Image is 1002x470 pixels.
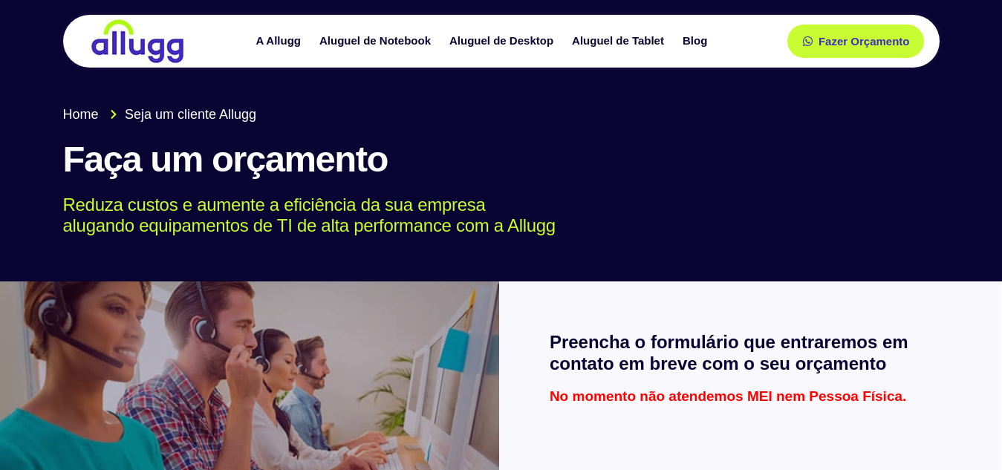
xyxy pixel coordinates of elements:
[550,332,951,375] h2: Preencha o formulário que entraremos em contato em breve com o seu orçamento
[248,28,312,54] a: A Allugg
[63,195,918,238] p: Reduza custos e aumente a eficiência da sua empresa alugando equipamentos de TI de alta performan...
[675,28,718,54] a: Blog
[312,28,442,54] a: Aluguel de Notebook
[63,140,940,180] h1: Faça um orçamento
[787,25,925,58] a: Fazer Orçamento
[89,19,186,64] img: locação de TI é Allugg
[63,105,99,125] span: Home
[819,36,910,47] span: Fazer Orçamento
[442,28,565,54] a: Aluguel de Desktop
[565,28,675,54] a: Aluguel de Tablet
[121,105,256,125] span: Seja um cliente Allugg
[550,389,951,403] p: No momento não atendemos MEI nem Pessoa Física.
